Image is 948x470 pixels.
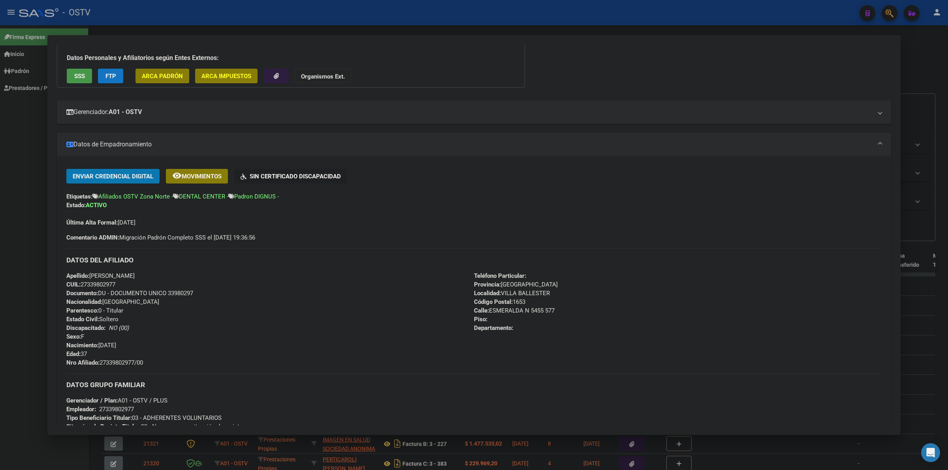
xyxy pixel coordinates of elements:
strong: Estado: [66,202,86,209]
span: [DATE] [66,342,116,349]
div: 27339802977 [99,405,134,414]
strong: Empleador: [66,406,96,413]
strong: A01 - OSTV [109,107,142,117]
strong: Discapacitado: [66,324,105,331]
span: A01 - OSTV / PLUS [66,397,167,404]
strong: Comentario ADMIN: [66,234,119,241]
button: ARCA Padrón [135,69,189,83]
strong: Gerenciador / Plan: [66,397,118,404]
span: Afiliados OSTV Zona Norte - [98,193,173,200]
span: 27339802977/00 [66,359,143,366]
span: 99 - No se conoce situación de revista [66,423,243,430]
mat-panel-title: Datos de Empadronamiento [66,140,872,149]
strong: Documento: [66,290,98,297]
mat-expansion-panel-header: Gerenciador:A01 - OSTV [57,100,891,124]
button: Enviar Credencial Digital [66,169,160,184]
strong: CUIL: [66,281,81,288]
strong: Provincia: [474,281,501,288]
div: Open Intercom Messenger [921,443,940,462]
strong: Teléfono Particular: [474,272,526,279]
strong: Departamento: [474,324,513,331]
button: Organismos Ext. [295,69,351,83]
strong: Código Postal: [474,298,513,305]
mat-panel-title: Gerenciador: [66,107,872,117]
span: 0 - Titular [66,307,123,314]
span: SSS [74,73,85,80]
strong: Estado Civil: [66,316,99,323]
strong: Piso: [474,316,487,323]
strong: Organismos Ext. [301,73,345,80]
span: Sin Certificado Discapacidad [250,173,341,180]
span: DU - DOCUMENTO UNICO 33980297 [66,290,193,297]
button: Movimientos [166,169,228,184]
span: Movimientos [182,173,222,180]
span: ARCA Padrón [142,73,183,80]
button: ARCA Impuestos [195,69,258,83]
button: SSS [67,69,92,83]
mat-expansion-panel-header: Datos de Empadronamiento [57,133,891,156]
span: 1653 [474,298,525,305]
span: VILLA BALLESTER [474,290,550,297]
mat-icon: remove_red_eye [172,171,182,180]
strong: Nacionalidad: [66,298,102,305]
strong: Tipo Beneficiario Titular: [66,414,132,421]
strong: Nro Afiliado: [66,359,100,366]
h3: DATOS DEL AFILIADO [66,256,882,264]
strong: Última Alta Formal: [66,219,118,226]
span: 37 [66,350,87,358]
i: NO (00) [109,324,129,331]
span: Padron DIGNUS - [234,193,279,200]
span: ARCA Impuestos [201,73,251,80]
strong: Localidad: [474,290,501,297]
strong: Nacimiento: [66,342,98,349]
span: Migración Padrón Completo SSS el [DATE] 19:36:56 [66,233,255,242]
strong: Apellido: [66,272,89,279]
span: DENTAL CENTER - [179,193,228,200]
span: Soltero [66,316,118,323]
span: F [66,333,84,340]
h3: Datos Personales y Afiliatorios según Entes Externos: [67,53,515,63]
span: FTP [105,73,116,80]
strong: Situacion de Revista Titular: [66,423,141,430]
button: FTP [98,69,123,83]
strong: Etiquetas: [66,193,92,200]
span: [DATE] [66,219,135,226]
strong: Sexo: [66,333,81,340]
span: 03 - ADHERENTES VOLUNTARIOS [66,414,222,421]
strong: Edad: [66,350,81,358]
span: ESMERALDA N 5455 577 [474,307,555,314]
h3: DATOS GRUPO FAMILIAR [66,380,882,389]
button: Sin Certificado Discapacidad [234,169,347,184]
span: [GEOGRAPHIC_DATA] [474,281,558,288]
strong: Parentesco: [66,307,98,314]
span: Enviar Credencial Digital [73,173,153,180]
span: 27339802977 [66,281,115,288]
span: [GEOGRAPHIC_DATA] [66,298,159,305]
span: [PERSON_NAME] [66,272,135,279]
strong: Calle: [474,307,489,314]
strong: ACTIVO [86,202,107,209]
